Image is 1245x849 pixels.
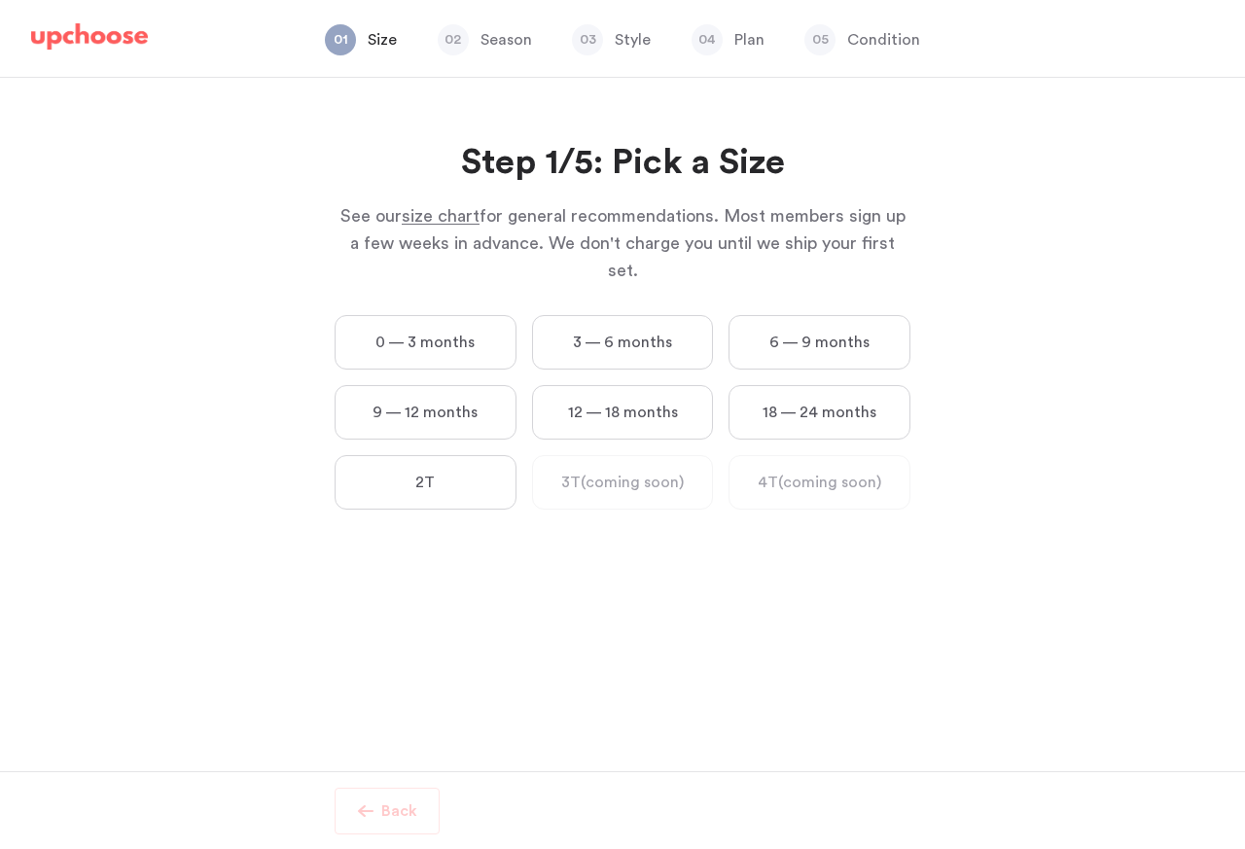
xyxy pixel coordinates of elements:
[532,315,714,370] label: 3 — 6 months
[438,24,469,55] span: 02
[335,315,516,370] label: 0 — 3 months
[804,24,836,55] span: 05
[532,455,714,510] label: 3T (coming soon)
[335,788,440,834] button: Back
[729,315,910,370] label: 6 — 9 months
[402,207,480,225] span: size chart
[335,455,516,510] label: 2T
[615,28,651,52] p: Style
[729,385,910,440] label: 18 — 24 months
[335,385,516,440] label: 9 — 12 months
[381,799,417,823] p: Back
[480,28,532,52] p: Season
[325,24,356,55] span: 01
[31,23,148,59] a: UpChoose
[31,23,148,51] img: UpChoose
[847,28,920,52] p: Condition
[734,28,765,52] p: Plan
[729,455,910,510] label: 4T (coming soon)
[692,24,723,55] span: 04
[368,28,397,52] p: Size
[335,202,910,284] p: See our for general recommendations. Most members sign up a few weeks in advance. We don't charge...
[532,385,714,440] label: 12 — 18 months
[572,24,603,55] span: 03
[335,140,910,187] h2: Step 1/5: Pick a Size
